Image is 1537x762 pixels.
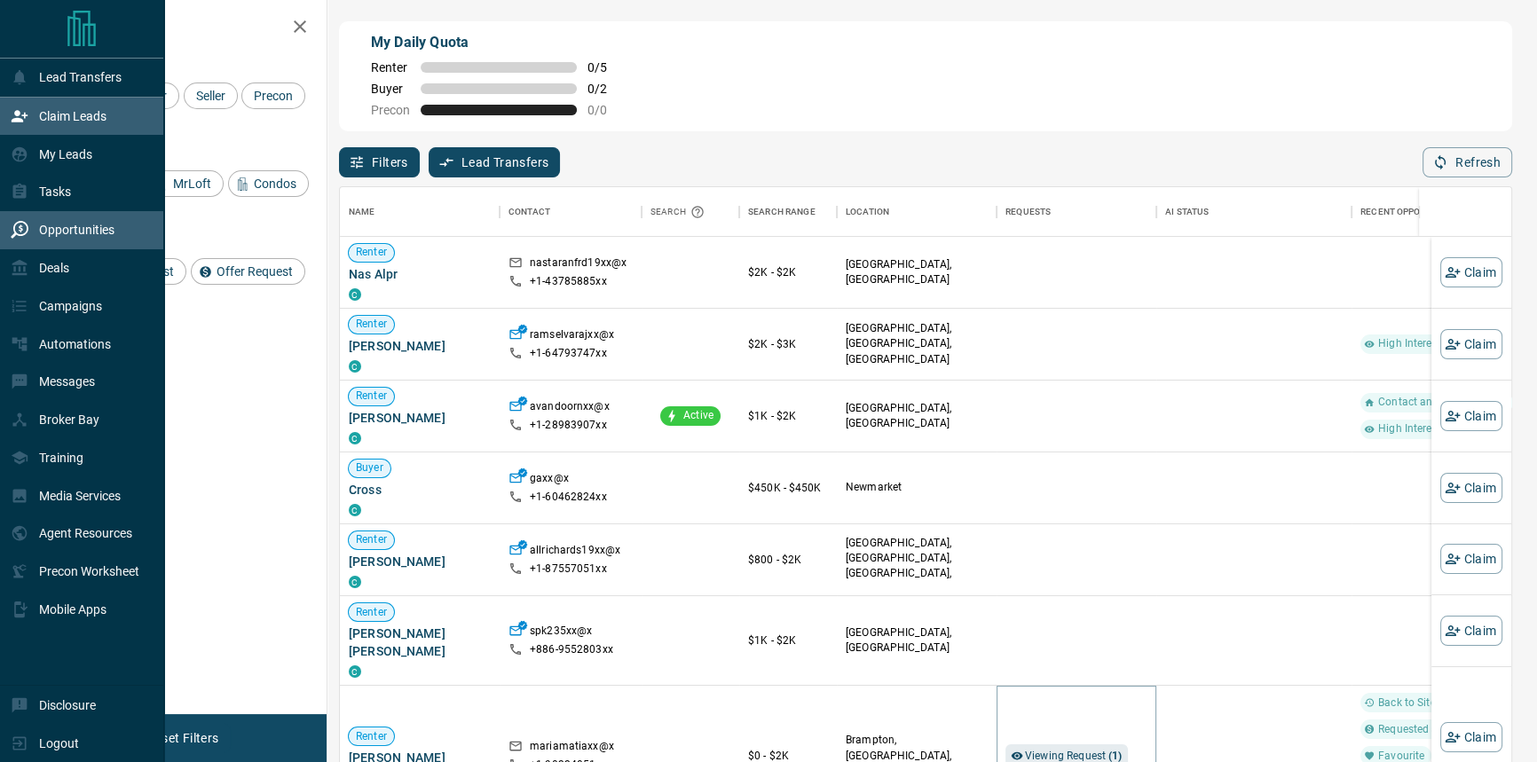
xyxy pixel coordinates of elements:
[167,177,217,191] span: MrLoft
[748,336,828,352] p: $2K - $3K
[349,288,361,301] div: condos.ca
[748,480,828,496] p: $450K - $450K
[349,360,361,373] div: condos.ca
[349,532,394,547] span: Renter
[349,245,394,260] span: Renter
[530,471,569,490] p: gaxx@x
[530,739,614,758] p: mariamatiaxx@x
[1156,187,1352,237] div: AI Status
[147,170,224,197] div: MrLoft
[349,605,394,620] span: Renter
[210,264,299,279] span: Offer Request
[1440,544,1502,574] button: Claim
[135,723,230,753] button: Reset Filters
[1371,395,1513,410] span: Contact an Agent Request
[1423,147,1512,177] button: Refresh
[349,337,491,355] span: [PERSON_NAME]
[371,32,627,53] p: My Daily Quota
[587,103,627,117] span: 0 / 0
[1440,401,1502,431] button: Claim
[530,490,607,505] p: +1- 60462824xx
[1440,257,1502,287] button: Claim
[349,729,394,744] span: Renter
[349,187,375,237] div: Name
[1371,722,1478,737] span: Requested an Offer
[748,552,828,568] p: $800 - $2K
[1005,187,1051,237] div: Requests
[530,399,610,418] p: avandoornxx@x
[340,187,500,237] div: Name
[530,642,613,657] p: +886- 9552803xx
[339,147,420,177] button: Filters
[1371,336,1448,351] span: High Interest
[748,187,816,237] div: Search Range
[748,264,828,280] p: $2K - $2K
[676,408,721,423] span: Active
[1165,187,1209,237] div: AI Status
[248,177,303,191] span: Condos
[1440,616,1502,646] button: Claim
[530,418,607,433] p: +1- 28983907xx
[190,89,232,103] span: Seller
[349,553,491,570] span: [PERSON_NAME]
[846,187,889,237] div: Location
[650,187,709,237] div: Search
[530,274,607,289] p: +1- 43785885xx
[530,624,592,642] p: spk235xx@x
[530,327,614,346] p: ramselvarajxx@x
[228,170,309,197] div: Condos
[530,346,607,361] p: +1- 64793747xx
[349,504,361,516] div: condos.ca
[349,576,361,588] div: condos.ca
[748,632,828,648] p: $1K - $2K
[1371,421,1448,436] span: High Interest
[371,60,410,75] span: Renter
[1108,750,1122,762] strong: ( 1 )
[1440,722,1502,752] button: Claim
[191,258,305,285] div: Offer Request
[371,103,410,117] span: Precon
[587,82,627,96] span: 0 / 2
[587,60,627,75] span: 0 / 5
[1025,750,1123,762] span: Viewing Request
[184,82,238,109] div: Seller
[349,265,491,283] span: Nas Alpr
[57,18,309,39] h2: Filters
[1371,695,1443,711] span: Back to Site
[500,187,642,237] div: Contact
[349,625,491,660] span: [PERSON_NAME] [PERSON_NAME]
[349,409,491,427] span: [PERSON_NAME]
[371,82,410,96] span: Buyer
[349,481,491,499] span: Cross
[530,255,627,274] p: nastaranfrd19xx@x
[846,257,988,287] p: [GEOGRAPHIC_DATA], [GEOGRAPHIC_DATA]
[349,432,361,444] div: condos.ca
[248,89,299,103] span: Precon
[349,389,394,404] span: Renter
[349,665,361,678] div: condos.ca
[846,536,988,597] p: [GEOGRAPHIC_DATA], [GEOGRAPHIC_DATA], [GEOGRAPHIC_DATA], [GEOGRAPHIC_DATA]
[429,147,561,177] button: Lead Transfers
[349,460,390,475] span: Buyer
[349,317,394,332] span: Renter
[846,401,988,431] p: [GEOGRAPHIC_DATA], [GEOGRAPHIC_DATA]
[530,562,607,577] p: +1- 87557051xx
[530,543,620,562] p: allrichards19xx@x
[241,82,305,109] div: Precon
[846,480,988,495] p: Newmarket
[1440,329,1502,359] button: Claim
[846,625,988,656] p: [GEOGRAPHIC_DATA], [GEOGRAPHIC_DATA]
[1440,473,1502,503] button: Claim
[508,187,550,237] div: Contact
[837,187,997,237] div: Location
[846,321,988,366] p: [GEOGRAPHIC_DATA], [GEOGRAPHIC_DATA], [GEOGRAPHIC_DATA]
[748,408,828,424] p: $1K - $2K
[739,187,837,237] div: Search Range
[997,187,1156,237] div: Requests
